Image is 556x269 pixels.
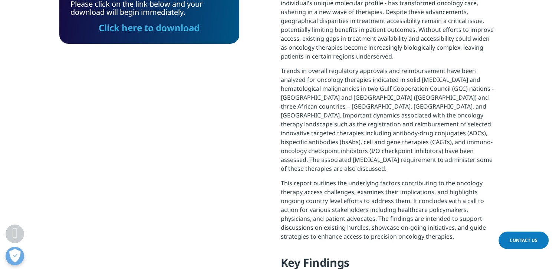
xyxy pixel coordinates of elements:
[499,232,549,249] a: Contact Us
[281,179,497,246] p: This report outlines the underlying factors contributing to the oncology therapy access challenge...
[6,247,24,265] button: Open Preferences
[281,66,497,179] p: Trends in overall regulatory approvals and reimbursement have been analyzed for oncology therapie...
[510,237,537,243] span: Contact Us
[99,21,200,34] a: Click here to download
